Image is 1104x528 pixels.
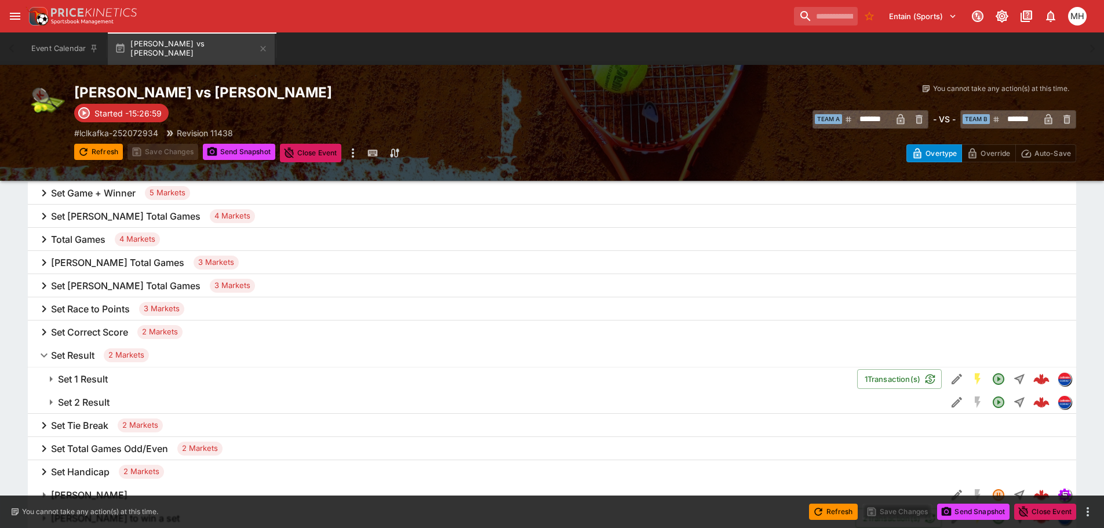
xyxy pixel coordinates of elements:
[51,420,108,432] h6: Set Tie Break
[1033,394,1050,410] img: logo-cerberus--red.svg
[857,369,942,389] button: 1Transaction(s)
[119,466,164,478] span: 2 Markets
[210,210,255,222] span: 4 Markets
[1014,504,1076,520] button: Close Event
[1058,373,1071,385] img: lclkafka
[203,144,275,160] button: Send Snapshot
[28,83,65,121] img: tennis.png
[1081,505,1095,519] button: more
[74,127,158,139] p: Copy To Clipboard
[58,396,110,409] h6: Set 2 Result
[346,144,360,162] button: more
[51,8,137,17] img: PriceKinetics
[963,114,990,124] span: Team B
[5,6,25,27] button: open drawer
[1068,7,1087,26] div: Michael Hutchinson
[1015,144,1076,162] button: Auto-Save
[933,113,956,125] h6: - VS -
[94,107,162,119] p: Started -15:26:59
[1034,147,1071,159] p: Auto-Save
[177,443,223,454] span: 2 Markets
[280,144,342,162] button: Close Event
[1058,489,1071,501] img: simulator
[1030,483,1053,507] a: 1efc700b-f1cc-49f5-871c-b11517728c3d
[815,114,842,124] span: Team A
[992,6,1012,27] button: Toggle light/dark mode
[1058,396,1071,409] img: lclkafka
[988,392,1009,413] button: Open
[22,507,158,517] p: You cannot take any action(s) at this time.
[860,7,879,26] button: No Bookmarks
[177,127,233,139] p: Revision 11438
[961,144,1015,162] button: Override
[51,257,184,269] h6: [PERSON_NAME] Total Games
[51,187,136,199] h6: Set Game + Winner
[933,83,1069,94] p: You cannot take any action(s) at this time.
[946,485,967,505] button: Edit Detail
[946,369,967,389] button: Edit Detail
[1058,372,1072,386] div: lclkafka
[51,326,128,338] h6: Set Correct Score
[946,392,967,413] button: Edit Detail
[967,392,988,413] button: SGM Disabled
[51,349,94,362] h6: Set Result
[937,504,1010,520] button: Send Snapshot
[1009,369,1030,389] button: Straight
[74,83,575,101] h2: Copy To Clipboard
[1009,485,1030,505] button: Straight
[1033,371,1050,387] img: logo-cerberus--red.svg
[926,147,957,159] p: Overtype
[28,344,1076,367] button: Set Result2 Markets
[104,349,149,361] span: 2 Markets
[51,466,110,478] h6: Set Handicap
[24,32,105,65] button: Event Calendar
[967,485,988,505] button: SGM Disabled
[1030,391,1053,414] a: 44064f43-c1c3-4593-86f2-ca94c263fdcb
[992,372,1005,386] svg: Open
[115,234,160,245] span: 4 Markets
[906,144,962,162] button: Overtype
[28,483,946,507] button: [PERSON_NAME]
[139,303,184,315] span: 3 Markets
[809,504,858,520] button: Refresh
[194,257,239,268] span: 3 Markets
[992,488,1005,502] svg: Suspended
[988,369,1009,389] button: Open
[882,7,964,26] button: Select Tenant
[28,391,946,414] button: Set 2 Result
[794,7,858,26] input: search
[992,395,1005,409] svg: Open
[51,210,201,223] h6: Set [PERSON_NAME] Total Games
[74,144,123,160] button: Refresh
[1030,367,1053,391] a: ba11063d-78b4-49cf-85ce-7e1f7460e57d
[51,303,130,315] h6: Set Race to Points
[1033,371,1050,387] div: ba11063d-78b4-49cf-85ce-7e1f7460e57d
[1033,487,1050,503] div: 1efc700b-f1cc-49f5-871c-b11517728c3d
[51,443,168,455] h6: Set Total Games Odd/Even
[28,367,857,391] button: Set 1 Result
[58,373,108,385] h6: Set 1 Result
[1040,6,1061,27] button: Notifications
[906,144,1076,162] div: Start From
[1033,394,1050,410] div: 44064f43-c1c3-4593-86f2-ca94c263fdcb
[51,489,127,501] h6: [PERSON_NAME]
[988,485,1009,505] button: Suspended
[967,369,988,389] button: SGM Enabled
[51,19,114,24] img: Sportsbook Management
[51,280,201,292] h6: Set [PERSON_NAME] Total Games
[1058,488,1072,502] div: simulator
[981,147,1010,159] p: Override
[1033,487,1050,503] img: logo-cerberus--red.svg
[51,234,105,246] h6: Total Games
[210,280,255,292] span: 3 Markets
[25,5,49,28] img: PriceKinetics Logo
[137,326,183,338] span: 2 Markets
[1065,3,1090,29] button: Michael Hutchinson
[118,420,163,431] span: 2 Markets
[108,32,275,65] button: [PERSON_NAME] vs [PERSON_NAME]
[1058,395,1072,409] div: lclkafka
[1016,6,1037,27] button: Documentation
[967,6,988,27] button: Connected to PK
[1009,392,1030,413] button: Straight
[145,187,190,199] span: 5 Markets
